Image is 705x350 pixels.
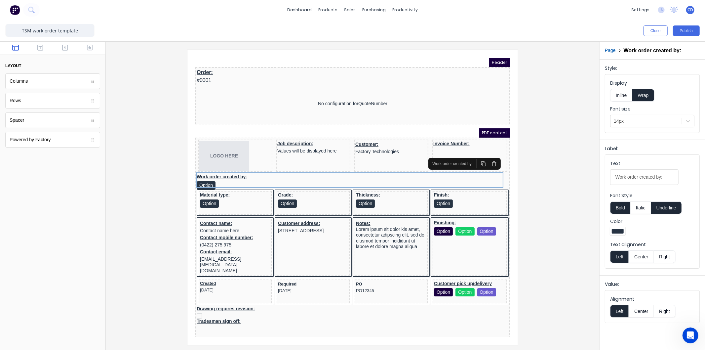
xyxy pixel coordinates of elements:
div: Invoice Number: [238,83,311,89]
div: Powered by Factory [10,136,51,143]
div: Required[DATE] [83,223,153,237]
div: purchasing [359,5,389,15]
div: Spacer [5,112,100,128]
div: Powered by Factory [5,132,100,148]
div: Value: [605,281,700,290]
button: Delete [294,101,304,110]
div: Columns [5,73,100,89]
div: Job description:Values will be displayed here [82,83,154,96]
h2: Work order created by: [624,47,682,54]
span: CD [687,7,693,13]
div: Created[DATE] [5,223,75,235]
button: Bold [610,201,630,214]
div: Style: [605,65,700,74]
label: Font Style [610,192,694,199]
div: No configuration forQuoteNumber [1,26,313,65]
div: Contact name:Contact name hereContact mobile number:(0422) 275 975Contact email:[EMAIL_ADDRESS][M... [1,159,313,220]
div: Contact mobile number:(0422) 275 975 [5,176,75,191]
button: Left [610,305,629,318]
iframe: Intercom live chat [683,328,698,343]
button: layout [5,60,100,71]
div: Rows [10,97,21,104]
div: Customer:Factory Technologies [160,83,232,97]
div: Material type:OptionGrade:OptionThickness:OptionFinish:Option [1,132,313,159]
label: Text alignment [610,241,694,248]
button: Right [654,250,676,263]
div: productivity [389,5,421,15]
div: Customer pick up/deliveryOptionOptionOption [239,223,310,239]
label: Display [610,80,694,86]
button: Inline [610,89,632,102]
div: Contact name:Contact name here [5,162,75,176]
div: Customer address:[STREET_ADDRESS] [83,162,153,176]
div: Contact email:[EMAIL_ADDRESS][MEDICAL_DATA][DOMAIN_NAME] [5,191,75,216]
button: Publish [673,25,700,36]
button: Underline [651,201,682,214]
button: Center [629,250,654,263]
div: Notes:Lorem ipsum sit dolor kis amet, consectetur adipscing elit, sed do eiusmod tempor incididun... [161,162,231,193]
img: Factory [10,5,20,15]
div: settings [628,5,653,15]
input: Enter template name here [5,24,95,37]
div: POPO12345 [161,223,231,237]
div: Material type:Option [5,134,75,150]
div: products [315,5,341,15]
div: Grade:Option [83,134,153,150]
label: Font size [610,106,694,112]
div: Created[DATE]Required[DATE]POPO12345Customer pick up/deliveryOptionOptionOption [1,220,313,248]
label: Alignment [610,296,694,302]
div: Drawing requires revision: [1,248,313,261]
label: Color [610,218,694,225]
button: Page [605,47,616,54]
div: Order:#0001 [1,11,313,26]
div: Rows [5,93,100,109]
div: Finish:Option [239,134,310,150]
div: Work order created by:Option [1,116,313,132]
button: Duplicate [283,101,294,110]
div: Thickness:Option [161,134,231,150]
div: Tradesman sign off: [1,261,313,267]
div: Finishing:OptionOptionOption [239,162,310,178]
div: Text [610,160,679,169]
button: Center [629,305,654,318]
div: Label: [605,145,700,154]
button: Italic [630,201,651,214]
button: Right [654,305,676,318]
button: Wrap [632,89,654,102]
input: Text [610,169,679,185]
div: Columns [10,78,28,85]
a: dashboard [284,5,315,15]
div: LOGO HERE [4,83,76,113]
div: layout [5,63,21,69]
button: Left [610,250,629,263]
div: Spacer [10,117,24,124]
button: Close [644,25,668,36]
div: Work order created by: [234,103,280,109]
div: LOGO HEREJob description:Values will be displayed hereCustomer:Factory TechnologiesInvoice Number: [1,81,313,116]
span: PDF content [284,70,315,80]
div: sales [341,5,359,15]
